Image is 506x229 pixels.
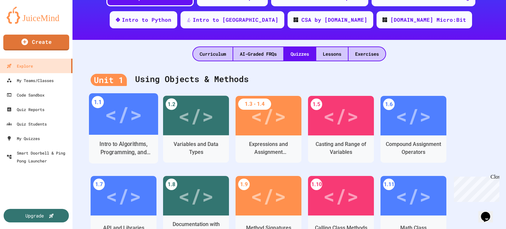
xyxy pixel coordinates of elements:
[178,181,214,211] div: </>
[7,7,66,24] img: logo-orange.svg
[3,3,45,42] div: Chat with us now!Close
[7,105,44,113] div: Quiz Reports
[390,16,466,24] div: [DOMAIN_NAME] Micro:Bit
[91,66,488,93] div: Using Objects & Methods
[193,47,233,61] div: Curriculum
[92,96,104,108] div: 1.1
[382,17,387,22] img: CODE_logo_RGB.png
[7,149,70,165] div: Smart Doorbell & Ping Pong Launcher
[25,212,44,219] div: Upgrade
[3,35,69,50] a: Create
[323,181,359,211] div: </>
[7,120,47,128] div: Quiz Students
[396,181,431,211] div: </>
[166,99,177,110] div: 1.2
[166,179,177,190] div: 1.8
[122,16,171,24] div: Intro to Python
[168,140,224,156] div: Variables and Data Types
[383,99,395,110] div: 1.6
[240,140,296,156] div: Expressions and Assignment Statements
[7,76,54,84] div: My Teams/Classes
[311,179,322,190] div: 1.10
[251,181,286,211] div: </>
[311,99,322,110] div: 1.5
[301,16,367,24] div: CSA by [DOMAIN_NAME]
[238,179,250,190] div: 1.9
[385,140,441,156] div: Compound Assignment Operators
[313,140,369,156] div: Casting and Range of Variables
[349,47,385,61] div: Exercises
[91,74,127,86] div: Unit 1
[284,47,316,61] div: Quizzes
[233,47,283,61] div: AI-Graded FRQs
[106,181,141,211] div: </>
[178,101,214,130] div: </>
[316,47,348,61] div: Lessons
[93,179,105,190] div: 1.7
[294,17,298,22] img: CODE_logo_RGB.png
[7,91,44,99] div: Code Sandbox
[323,101,359,130] div: </>
[105,99,142,130] div: </>
[478,203,499,222] iframe: chat widget
[396,101,431,130] div: </>
[451,174,499,202] iframe: chat widget
[193,16,278,24] div: Intro to [GEOGRAPHIC_DATA]
[251,101,286,130] div: </>
[94,140,153,157] div: Intro to Algorithms, Programming, and Compilers
[238,99,271,110] div: 1.3 - 1.4
[383,179,395,190] div: 1.11
[7,62,33,70] div: Explore
[7,134,40,142] div: My Quizzes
